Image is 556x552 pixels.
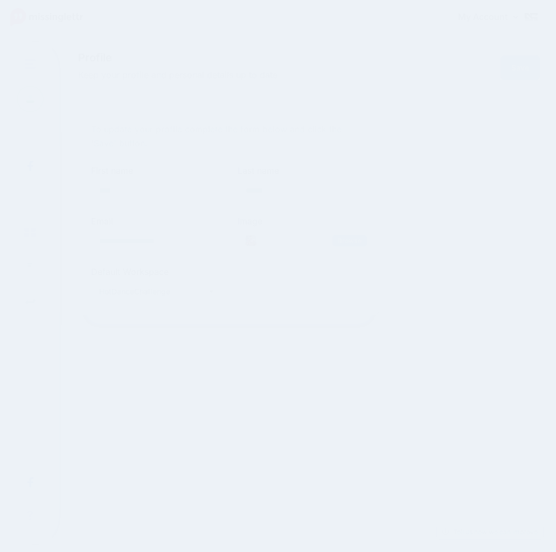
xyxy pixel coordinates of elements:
[78,68,380,82] span: Keep your profile and personal details up to date
[447,4,540,31] a: My Account
[91,123,367,151] p: To update your profile complete the form below and click the 'Save' button.
[437,525,543,539] a: Tell us how we can improve
[78,52,380,63] span: Profile
[91,164,221,177] label: First name
[238,215,368,228] label: Image
[99,285,207,298] div: HotDanceChallenge
[501,55,540,80] button: Save
[91,215,221,228] label: Email
[10,8,83,26] img: Missinglettr
[332,235,367,246] a: Browse
[91,265,221,278] label: Default Workspace
[91,281,221,302] button: HotDanceChallenge
[25,59,36,69] img: menu.png
[238,164,368,177] label: Last name
[246,235,256,246] img: -_image-GPXL_thumb.jpeg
